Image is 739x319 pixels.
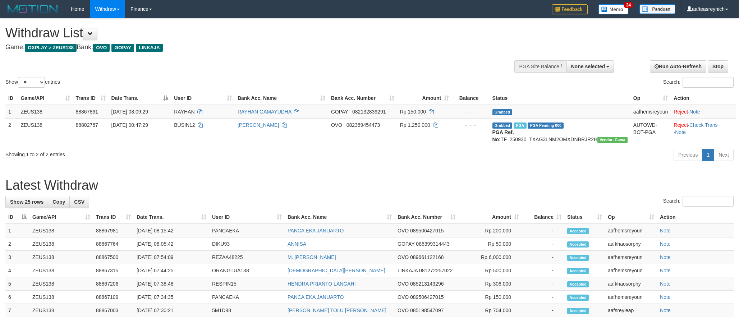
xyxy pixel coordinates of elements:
td: AUTOWD-BOT-PGA [630,118,671,146]
th: Bank Acc. Name: activate to sort column ascending [235,92,328,105]
span: Copy 089506427015 to clipboard [410,228,444,234]
span: OVO [398,228,409,234]
select: Showentries [18,77,45,88]
td: 6 [5,291,29,304]
span: GOPAY [398,241,414,247]
td: Rp 306,000 [458,277,522,291]
td: - [522,264,564,277]
span: LINKAJA [398,268,418,273]
span: OVO [398,281,409,287]
th: Bank Acc. Number: activate to sort column ascending [328,92,397,105]
td: 88867500 [93,251,134,264]
td: [DATE] 07:54:09 [134,251,209,264]
img: MOTION_logo.png [5,4,60,14]
div: - - - [455,108,486,115]
span: 34 [624,2,633,8]
td: aafkhaosorphy [605,237,657,251]
span: Accepted [567,308,589,314]
span: PGA Pending [528,122,564,129]
th: Action [657,211,734,224]
th: User ID: activate to sort column ascending [171,92,235,105]
a: PANCA EKA JANUARTO [288,228,344,234]
a: Run Auto-Refresh [650,60,706,73]
td: 7 [5,304,29,317]
span: Copy 082132839291 to clipboard [352,109,386,115]
td: DIKU93 [209,237,285,251]
span: LINKAJA [136,44,163,52]
span: Accepted [567,268,589,274]
th: Trans ID: activate to sort column ascending [93,211,134,224]
h4: Game: Bank: [5,44,486,51]
td: ZEUS138 [29,251,93,264]
span: Vendor URL: https://trx31.1velocity.biz [597,137,628,143]
a: Copy [48,196,70,208]
a: Reject [674,122,688,128]
a: Note [660,228,671,234]
td: 5M1D88 [209,304,285,317]
td: [DATE] 08:05:42 [134,237,209,251]
th: Status [490,92,630,105]
input: Search: [683,77,734,88]
label: Search: [663,196,734,207]
a: Note [660,281,671,287]
a: PANCA EKA JANUARTO [288,294,344,300]
td: 88867109 [93,291,134,304]
th: Bank Acc. Name: activate to sort column ascending [285,211,395,224]
span: GOPAY [111,44,134,52]
td: 3 [5,251,29,264]
span: Grabbed [492,109,513,115]
span: Copy 081272257022 to clipboard [419,268,453,273]
th: Status: activate to sort column ascending [564,211,605,224]
span: OXPLAY > ZEUS138 [25,44,77,52]
span: Marked by aafsreyleap [514,122,526,129]
span: Copy 085399314443 to clipboard [416,241,449,247]
span: OVO [331,122,342,128]
a: Stop [708,60,728,73]
td: 88867003 [93,304,134,317]
td: 88867981 [93,224,134,237]
th: Date Trans.: activate to sort column ascending [134,211,209,224]
span: Rp 1.250.000 [400,122,430,128]
td: ZEUS138 [29,237,93,251]
td: 5 [5,277,29,291]
td: 88867764 [93,237,134,251]
a: [PERSON_NAME] TOLU [PERSON_NAME] [288,308,386,313]
td: Rp 6,000,000 [458,251,522,264]
td: aafkhaosorphy [605,277,657,291]
span: Copy 089506427015 to clipboard [410,294,444,300]
span: OVO [398,308,409,313]
td: ZEUS138 [29,304,93,317]
td: - [522,277,564,291]
a: Note [660,241,671,247]
label: Show entries [5,77,60,88]
label: Search: [663,77,734,88]
td: ZEUS138 [18,118,73,146]
td: ZEUS138 [29,264,93,277]
h1: Latest Withdraw [5,178,734,193]
td: 88867315 [93,264,134,277]
span: OVO [398,294,409,300]
td: 2 [5,237,29,251]
td: Rp 200,000 [458,224,522,237]
span: None selected [571,64,605,69]
td: RESPIN15 [209,277,285,291]
a: HENDRA PRIANTO LANGAHI [288,281,356,287]
th: User ID: activate to sort column ascending [209,211,285,224]
td: · [671,105,736,119]
th: Op: activate to sort column ascending [605,211,657,224]
td: ZEUS138 [29,277,93,291]
td: 1 [5,224,29,237]
a: Note [660,268,671,273]
th: Balance: activate to sort column ascending [522,211,564,224]
span: Copy 085198547097 to clipboard [410,308,444,313]
th: Amount: activate to sort column ascending [458,211,522,224]
th: ID [5,92,18,105]
td: Rp 50,000 [458,237,522,251]
span: [DATE] 00:47:29 [111,122,148,128]
span: RAYHAN [174,109,194,115]
td: aafhemsreyoun [605,251,657,264]
th: Action [671,92,736,105]
a: 1 [702,149,714,161]
td: TF_250930_TXAG3LNM2OMXDNBRJR2H [490,118,630,146]
div: Showing 1 to 2 of 2 entries [5,148,303,158]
